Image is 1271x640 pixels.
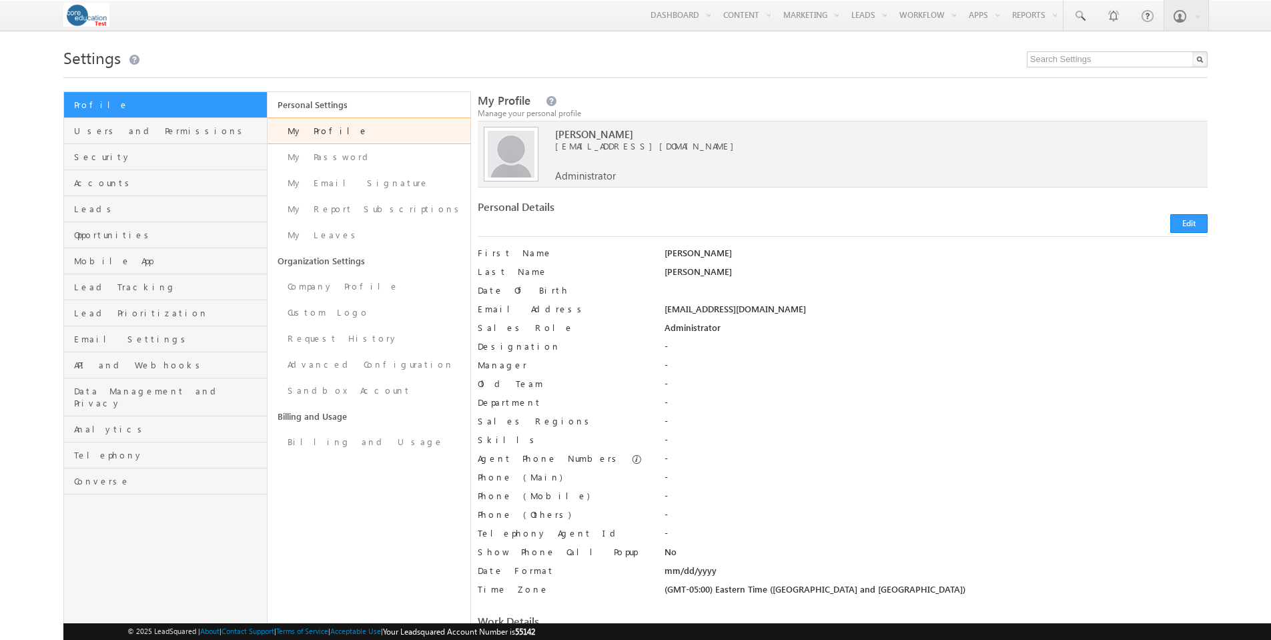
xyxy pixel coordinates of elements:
[268,222,470,248] a: My Leaves
[64,378,266,416] a: Data Management and Privacy
[74,229,263,241] span: Opportunities
[268,274,470,300] a: Company Profile
[665,247,1207,266] div: [PERSON_NAME]
[478,303,646,315] label: Email Address
[665,527,1207,546] div: -
[268,92,470,117] a: Personal Settings
[478,509,646,521] label: Phone (Others)
[665,378,1207,396] div: -
[478,93,530,108] span: My Profile
[74,359,263,371] span: API and Webhooks
[268,170,470,196] a: My Email Signature
[515,627,535,637] span: 55142
[665,434,1207,452] div: -
[478,415,646,427] label: Sales Regions
[74,385,263,409] span: Data Management and Privacy
[268,117,470,144] a: My Profile
[665,565,1207,583] div: mm/dd/yyyy
[64,326,266,352] a: Email Settings
[665,396,1207,415] div: -
[268,326,470,352] a: Request History
[74,151,263,163] span: Security
[555,140,1139,152] span: [EMAIL_ADDRESS][DOMAIN_NAME]
[478,266,646,278] label: Last Name
[478,284,646,296] label: Date Of Birth
[478,396,646,408] label: Department
[268,378,470,404] a: Sandbox Account
[478,434,646,446] label: Skills
[127,625,535,638] span: © 2025 LeadSquared | | | | |
[665,266,1207,284] div: [PERSON_NAME]
[665,452,1207,471] div: -
[665,322,1207,340] div: Administrator
[74,475,263,487] span: Converse
[74,423,263,435] span: Analytics
[665,359,1207,378] div: -
[64,416,266,442] a: Analytics
[64,300,266,326] a: Lead Prioritization
[64,468,266,495] a: Converse
[665,415,1207,434] div: -
[64,352,266,378] a: API and Webhooks
[1027,51,1208,67] input: Search Settings
[330,627,381,635] a: Acceptable Use
[64,170,266,196] a: Accounts
[478,340,646,352] label: Designation
[222,627,274,635] a: Contact Support
[64,118,266,144] a: Users and Permissions
[268,248,470,274] a: Organization Settings
[63,47,121,68] span: Settings
[383,627,535,637] span: Your Leadsquared Account Number is
[478,527,646,539] label: Telephony Agent Id
[665,583,1207,602] div: (GMT-05:00) Eastern Time ([GEOGRAPHIC_DATA] and [GEOGRAPHIC_DATA])
[478,201,833,220] div: Personal Details
[478,565,646,577] label: Date Format
[64,144,266,170] a: Security
[74,449,263,461] span: Telephony
[478,247,646,259] label: First Name
[64,442,266,468] a: Telephony
[478,546,646,558] label: Show Phone Call Popup
[1170,214,1208,233] button: Edit
[665,471,1207,490] div: -
[74,203,263,215] span: Leads
[478,378,646,390] label: Old Team
[64,248,266,274] a: Mobile App
[64,92,266,118] a: Profile
[268,429,470,455] a: Billing and Usage
[268,352,470,378] a: Advanced Configuration
[74,177,263,189] span: Accounts
[665,303,1207,322] div: [EMAIL_ADDRESS][DOMAIN_NAME]
[63,3,109,27] img: Custom Logo
[478,452,621,464] label: Agent Phone Numbers
[268,300,470,326] a: Custom Logo
[478,490,590,502] label: Phone (Mobile)
[74,99,263,111] span: Profile
[478,615,833,634] div: Work Details
[268,196,470,222] a: My Report Subscriptions
[478,359,646,371] label: Manager
[64,222,266,248] a: Opportunities
[665,490,1207,509] div: -
[74,333,263,345] span: Email Settings
[74,255,263,267] span: Mobile App
[665,546,1207,565] div: No
[200,627,220,635] a: About
[276,627,328,635] a: Terms of Service
[74,307,263,319] span: Lead Prioritization
[74,281,263,293] span: Lead Tracking
[478,322,646,334] label: Sales Role
[555,128,1139,140] span: [PERSON_NAME]
[64,274,266,300] a: Lead Tracking
[665,509,1207,527] div: -
[74,125,263,137] span: Users and Permissions
[64,196,266,222] a: Leads
[665,340,1207,359] div: -
[478,583,646,595] label: Time Zone
[478,107,1208,119] div: Manage your personal profile
[268,144,470,170] a: My Password
[555,170,616,182] span: Administrator
[268,404,470,429] a: Billing and Usage
[478,471,646,483] label: Phone (Main)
